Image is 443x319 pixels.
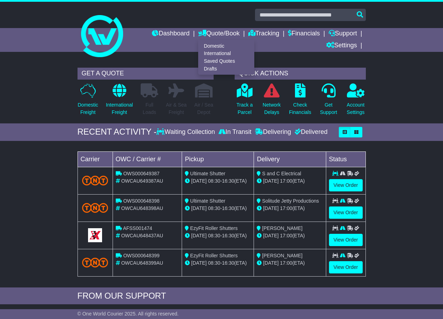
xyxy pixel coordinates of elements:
span: 08:30 [208,178,220,184]
div: - (ETA) [185,177,251,185]
span: OWCAU648398AU [121,205,163,211]
span: Solitude Jetty Productions [262,198,319,204]
a: View Order [329,179,363,191]
span: Ultimate Shutter [190,198,225,204]
a: NetworkDelays [262,83,281,120]
a: Drafts [199,65,254,73]
div: (ETA) [257,177,323,185]
div: RECENT ACTIVITY - [78,127,157,137]
span: [DATE] [263,178,278,184]
span: S and C Electrical [262,171,301,176]
p: Track a Parcel [236,101,253,116]
div: Delivering [253,128,293,136]
span: 08:30 [208,260,220,266]
td: Status [326,151,365,167]
a: View Order [329,261,363,273]
div: GET A QUOTE [78,68,214,80]
span: EzyFit Roller Shutters [190,225,237,231]
span: [DATE] [191,260,207,266]
a: Saved Quotes [199,57,254,65]
span: OWS000649387 [123,171,160,176]
a: Dashboard [152,28,189,40]
p: Full Loads [141,101,158,116]
div: QUICK ACTIONS [235,68,366,80]
span: 17:00 [280,260,292,266]
p: Get Support [320,101,337,116]
span: [DATE] [263,260,278,266]
span: 08:30 [208,205,220,211]
span: 17:00 [280,233,292,238]
div: (ETA) [257,205,323,212]
span: 08:30 [208,233,220,238]
td: Pickup [182,151,254,167]
div: (ETA) [257,259,323,267]
div: Waiting Collection [156,128,216,136]
span: [DATE] [263,233,278,238]
span: AFSS001474 [123,225,152,231]
a: Track aParcel [236,83,253,120]
span: Ultimate Shutter [190,171,225,176]
span: OWS000648398 [123,198,160,204]
div: - (ETA) [185,232,251,239]
span: 16:30 [222,260,234,266]
a: Quote/Book [198,28,240,40]
p: Check Financials [289,101,311,116]
span: OWS000648399 [123,253,160,258]
span: [PERSON_NAME] [262,253,302,258]
span: OWCAU648399AU [121,260,163,266]
img: TNT_Domestic.png [82,203,108,212]
span: 17:00 [280,178,292,184]
div: - (ETA) [185,205,251,212]
p: Air / Sea Depot [194,101,213,116]
a: Financials [288,28,320,40]
p: Network Delays [263,101,281,116]
div: FROM OUR SUPPORT [78,291,366,301]
a: Tracking [248,28,279,40]
a: DomesticFreight [78,83,99,120]
a: GetSupport [320,83,337,120]
span: [DATE] [191,178,207,184]
span: [DATE] [263,205,278,211]
div: - (ETA) [185,259,251,267]
a: View Order [329,206,363,219]
div: Delivered [293,128,328,136]
span: OWCAU649387AU [121,178,163,184]
a: Support [329,28,357,40]
a: Domestic [199,42,254,50]
span: 16:30 [222,233,234,238]
td: OWC / Carrier # [113,151,182,167]
td: Delivery [254,151,326,167]
span: © One World Courier 2025. All rights reserved. [78,311,179,317]
a: International [199,50,254,57]
a: AccountSettings [347,83,365,120]
a: View Order [329,234,363,246]
span: 17:00 [280,205,292,211]
img: TNT_Domestic.png [82,258,108,267]
a: Settings [326,40,357,52]
div: (ETA) [257,232,323,239]
span: 16:30 [222,178,234,184]
span: 16:30 [222,205,234,211]
span: [DATE] [191,205,207,211]
span: EzyFit Roller Shutters [190,253,237,258]
p: Account Settings [347,101,365,116]
span: [PERSON_NAME] [262,225,302,231]
span: OWCAU648437AU [121,233,163,238]
span: [DATE] [191,233,207,238]
img: TNT_Domestic.png [82,176,108,185]
img: GetCarrierServiceLogo [88,228,102,242]
div: Quote/Book [198,40,254,75]
p: Domestic Freight [78,101,98,116]
p: Air & Sea Freight [166,101,187,116]
div: In Transit [217,128,253,136]
td: Carrier [78,151,113,167]
p: International Freight [106,101,133,116]
a: InternationalFreight [106,83,133,120]
a: CheckFinancials [289,83,311,120]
